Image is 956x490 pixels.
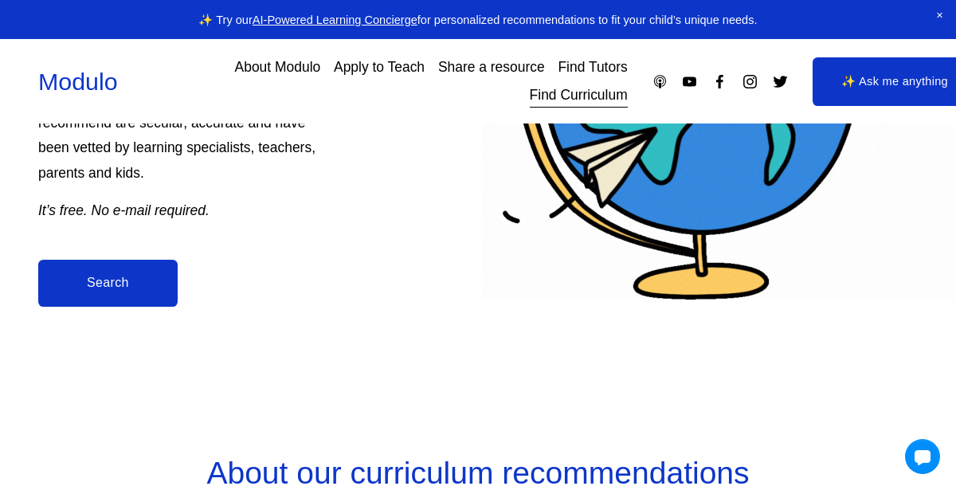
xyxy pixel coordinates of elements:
a: Modulo [38,68,118,95]
a: Instagram [742,73,758,90]
em: It’s free. No e-mail required. [38,202,210,218]
a: About Modulo [235,53,321,81]
a: Find Curriculum [530,81,628,109]
a: Apple Podcasts [652,73,668,90]
a: YouTube [681,73,698,90]
a: Apply to Teach [334,53,425,81]
a: Twitter [772,73,789,90]
a: AI-Powered Learning Concierge [253,14,417,26]
a: Search [38,260,178,306]
a: Share a resource [438,53,545,81]
a: Find Tutors [558,53,627,81]
a: Facebook [711,73,728,90]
